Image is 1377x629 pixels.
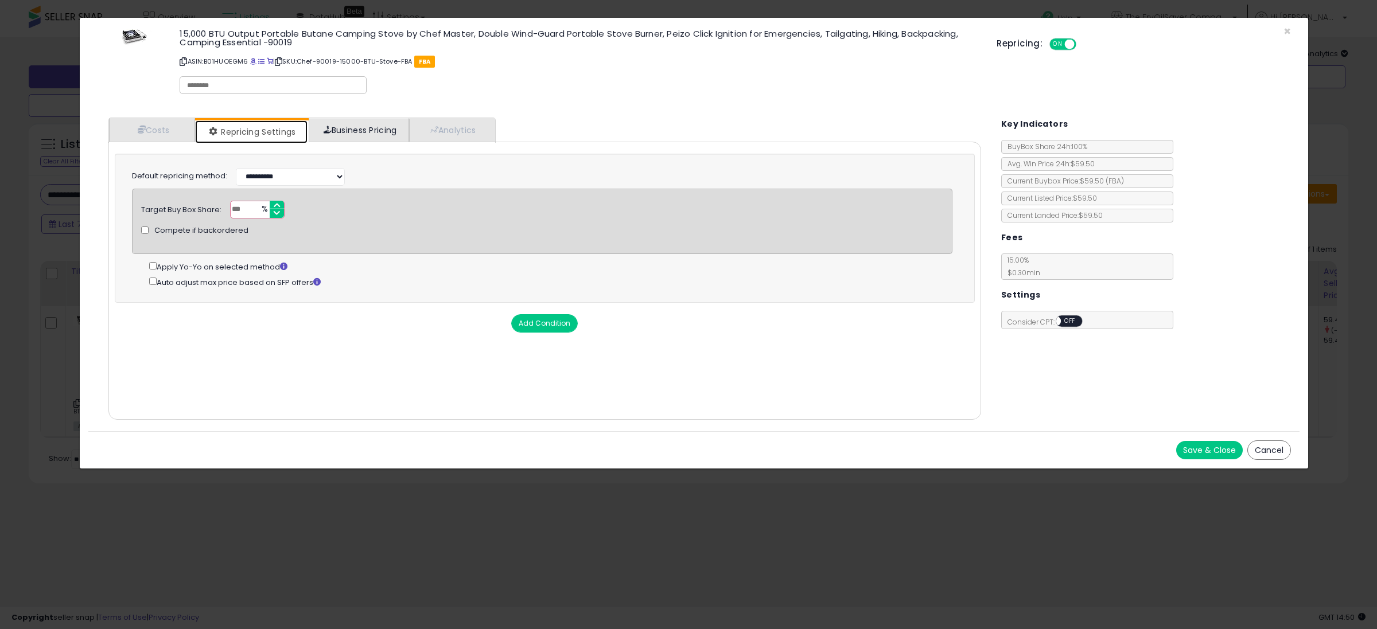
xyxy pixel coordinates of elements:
[255,201,273,218] span: %
[1002,159,1095,169] span: Avg. Win Price 24h: $59.50
[1002,255,1040,278] span: 15.00 %
[1001,230,1023,245] h5: Fees
[180,52,979,71] p: ASIN: B01HUOEGM6 | SKU: Chef-90019-15000-BTU-Stove-FBA
[267,57,273,66] a: Your listing only
[1002,210,1103,220] span: Current Landed Price: $59.50
[1001,117,1068,131] h5: Key Indicators
[1106,176,1124,186] span: ( FBA )
[132,171,227,182] label: Default repricing method:
[414,56,435,68] span: FBA
[1002,142,1087,151] span: BuyBox Share 24h: 100%
[109,118,195,142] a: Costs
[1002,317,1098,327] span: Consider CPT:
[258,57,264,66] a: All offer listings
[997,39,1043,48] h5: Repricing:
[1176,441,1243,459] button: Save & Close
[1080,176,1124,186] span: $59.50
[1051,40,1065,49] span: ON
[1002,193,1097,203] span: Current Listed Price: $59.50
[1283,23,1291,40] span: ×
[1061,317,1079,326] span: OFF
[1002,176,1124,186] span: Current Buybox Price:
[1247,440,1291,460] button: Cancel
[511,314,578,333] button: Add Condition
[149,260,952,273] div: Apply Yo-Yo on selected method
[117,29,151,45] img: 41GEHdRkFRL._SL60_.jpg
[1075,40,1093,49] span: OFF
[149,275,952,288] div: Auto adjust max price based on SFP offers
[141,201,221,216] div: Target Buy Box Share:
[180,29,979,46] h3: 15,000 BTU Output Portable Butane Camping Stove by Chef Master, Double Wind-Guard Portable Stove ...
[195,120,308,143] a: Repricing Settings
[1002,268,1040,278] span: $0.30 min
[250,57,256,66] a: BuyBox page
[409,118,494,142] a: Analytics
[1001,288,1040,302] h5: Settings
[309,118,409,142] a: Business Pricing
[154,225,248,236] span: Compete if backordered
